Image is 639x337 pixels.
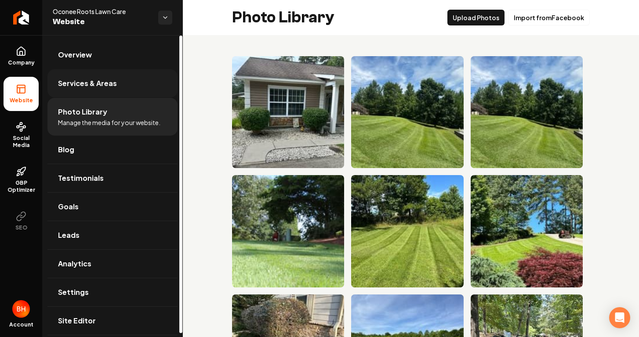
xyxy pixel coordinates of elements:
img: Lush green lawn with trees and landscaping, person maintaining garden in background. [232,175,344,287]
button: SEO [4,204,39,238]
a: GBP Optimizer [4,159,39,201]
a: Goals [47,193,178,221]
span: Website [53,16,151,28]
button: Upload Photos [447,10,505,25]
span: Site Editor [58,315,96,326]
span: Account [9,321,33,328]
button: Open user button [12,300,30,318]
img: Front view of a house with manicured bushes and decorative landscaping. [232,56,344,168]
h2: Photo Library [232,9,334,26]
a: Analytics [47,250,178,278]
a: Services & Areas [47,69,178,97]
img: Lush green lawn with neatly mowed stripes under a clear blue sky and surrounding trees. [351,175,463,287]
span: Settings [58,287,89,298]
img: Rebolt Logo [13,11,29,25]
span: SEO [12,224,31,231]
img: Tractor mowing a lush green lawn surrounded by vibrant trees and colorful shrubs. [471,175,583,287]
div: Open Intercom Messenger [609,307,630,328]
a: Settings [47,278,178,306]
span: Website [6,97,36,104]
button: Import fromFacebook [508,10,590,25]
span: Oconee Roots Lawn Care [53,7,151,16]
span: Leads [58,230,80,240]
img: Well-manicured lawn with a sloped gradient, trees, and a house in the background under a blue sky. [471,56,583,168]
span: Photo Library [58,107,107,117]
span: Blog [58,144,74,155]
a: Blog [47,136,178,164]
span: Social Media [4,135,39,149]
img: Brady Hopkins [12,300,30,318]
a: Site Editor [47,307,178,335]
a: Company [4,39,39,73]
a: Leads [47,221,178,249]
span: Services & Areas [58,78,117,89]
span: Goals [58,201,79,212]
a: Overview [47,41,178,69]
span: Manage the media for your website. [58,118,160,127]
span: Company [4,59,38,66]
img: Lush green lawn with a sloped yard, trees, and a house in a sunny outdoor setting. [351,56,463,168]
span: Testimonials [58,173,104,183]
span: Analytics [58,258,91,269]
a: Social Media [4,115,39,156]
span: GBP Optimizer [4,179,39,194]
span: Overview [58,50,92,60]
a: Testimonials [47,164,178,192]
